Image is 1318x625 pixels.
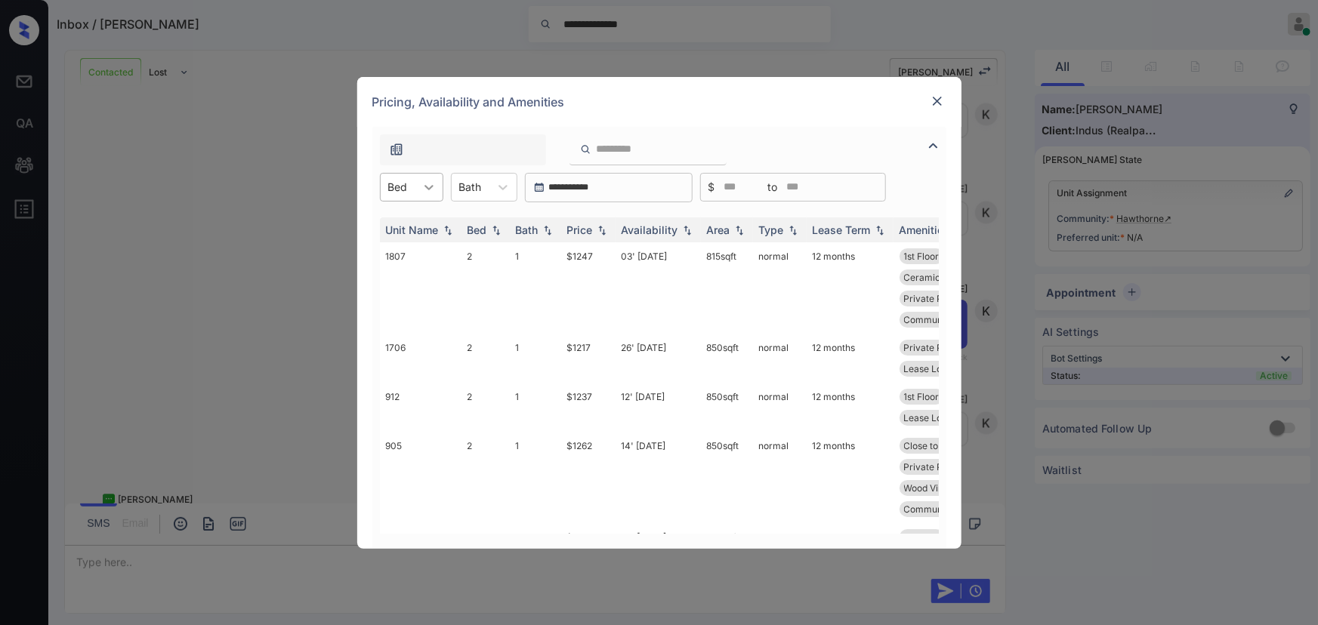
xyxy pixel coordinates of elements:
[904,440,1021,451] span: Close to [PERSON_NAME]...
[616,432,701,523] td: 14' [DATE]
[786,224,801,235] img: sorting
[900,223,950,236] div: Amenities
[753,383,807,432] td: normal
[380,242,461,334] td: 1807
[924,137,943,155] img: icon-zuma
[680,224,695,235] img: sorting
[701,432,753,523] td: 850 sqft
[510,383,561,432] td: 1
[510,523,561,572] td: 1
[380,383,461,432] td: 912
[753,523,807,572] td: normal
[904,412,953,423] span: Lease Lock
[930,94,945,109] img: close
[540,224,555,235] img: sorting
[386,223,439,236] div: Unit Name
[807,383,894,432] td: 12 months
[510,334,561,383] td: 1
[753,432,807,523] td: normal
[904,251,940,262] span: 1st Floor
[468,223,487,236] div: Bed
[580,143,591,156] img: icon-zuma
[516,223,539,236] div: Bath
[759,223,784,236] div: Type
[904,503,972,515] span: Community Fee
[768,179,778,196] span: to
[753,334,807,383] td: normal
[616,523,701,572] td: 27' [DATE]
[701,334,753,383] td: 850 sqft
[380,523,461,572] td: 1004
[510,432,561,523] td: 1
[904,272,977,283] span: Ceramic Tile Di...
[440,224,455,235] img: sorting
[510,242,561,334] td: 1
[904,342,959,353] span: Private Patio
[813,223,871,236] div: Lease Term
[807,523,894,572] td: 12 months
[807,242,894,334] td: 12 months
[389,142,404,157] img: icon-zuma
[561,383,616,432] td: $1237
[622,223,678,236] div: Availability
[904,363,953,374] span: Lease Lock
[807,334,894,383] td: 12 months
[707,223,730,236] div: Area
[380,432,461,523] td: 905
[904,391,940,402] span: 1st Floor
[561,523,616,572] td: $1237
[701,242,753,334] td: 815 sqft
[732,224,747,235] img: sorting
[461,242,510,334] td: 2
[807,432,894,523] td: 12 months
[380,334,461,383] td: 1706
[561,432,616,523] td: $1262
[461,523,510,572] td: 2
[357,77,961,127] div: Pricing, Availability and Amenities
[461,432,510,523] td: 2
[616,334,701,383] td: 26' [DATE]
[872,224,887,235] img: sorting
[708,179,715,196] span: $
[701,523,753,572] td: 850 sqft
[616,242,701,334] td: 03' [DATE]
[904,293,959,304] span: Private Patio
[594,224,610,235] img: sorting
[461,334,510,383] td: 2
[567,223,593,236] div: Price
[904,461,959,473] span: Private Patio
[904,314,972,325] span: Community Fee
[561,242,616,334] td: $1247
[561,334,616,383] td: $1217
[461,383,510,432] td: 2
[904,482,977,494] span: Wood Vinyl Dini...
[753,242,807,334] td: normal
[616,383,701,432] td: 12' [DATE]
[904,531,940,543] span: 1st Floor
[489,224,504,235] img: sorting
[701,383,753,432] td: 850 sqft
